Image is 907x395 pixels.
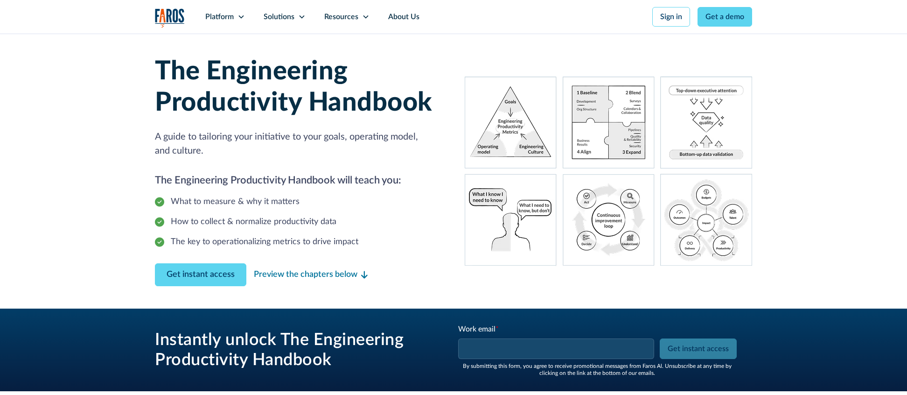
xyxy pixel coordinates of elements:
[171,216,336,228] div: How to collect & normalize productivity data
[698,7,752,27] a: Get a demo
[458,324,656,335] div: Work email
[205,11,234,22] div: Platform
[254,268,368,281] a: Preview the chapters below
[155,8,185,28] img: Logo of the analytics and reporting company Faros.
[457,324,737,376] form: Engineering Productivity Email Form
[155,173,442,188] h2: The Engineering Productivity Handbook will teach you:
[171,196,300,208] div: What to measure & why it matters
[155,263,246,286] a: Contact Modal
[155,8,185,28] a: home
[457,363,737,376] div: By submitting this form, you agree to receive promotional messages from Faros Al. Unsubscribe at ...
[254,268,357,281] div: Preview the chapters below
[264,11,294,22] div: Solutions
[155,56,442,119] h1: The Engineering Productivity Handbook
[652,7,690,27] a: Sign in
[155,130,442,158] p: A guide to tailoring your initiative to your goals, operating model, and culture.
[155,330,435,370] h3: Instantly unlock The Engineering Productivity Handbook
[324,11,358,22] div: Resources
[171,236,358,248] div: The key to operationalizing metrics to drive impact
